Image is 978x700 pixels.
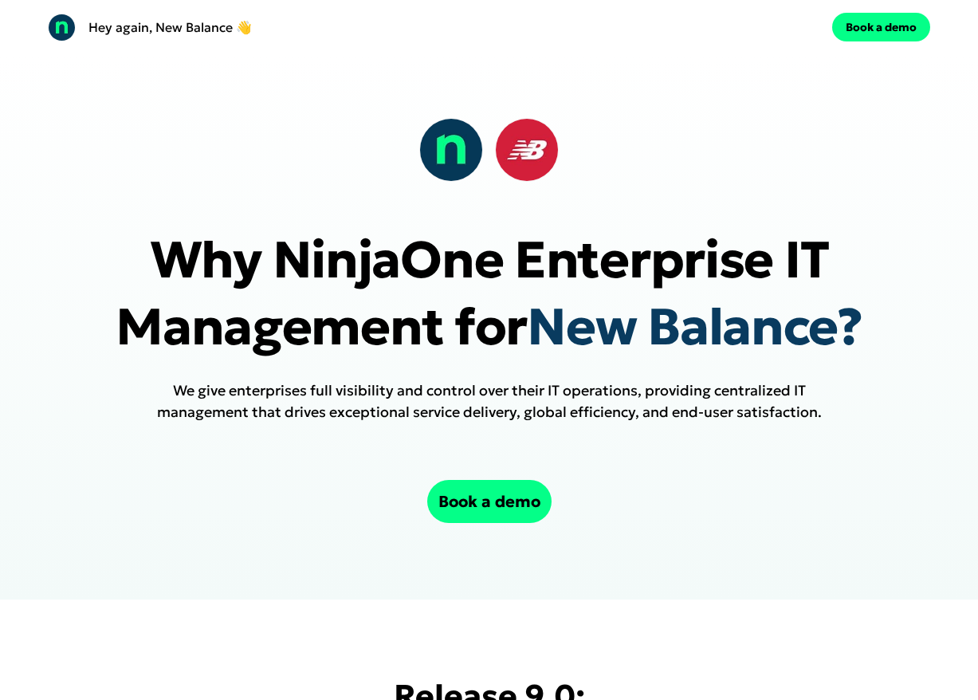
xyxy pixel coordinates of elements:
[80,226,898,360] p: Why NinjaOne Enterprise IT Management for
[427,480,552,523] button: Book a demo
[527,295,862,359] span: New Balance?
[88,18,252,37] p: Hey again, New Balance 👋
[143,379,835,423] h1: We give enterprises full visibility and control over their IT operations, providing centralized I...
[832,13,930,41] button: Book a demo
